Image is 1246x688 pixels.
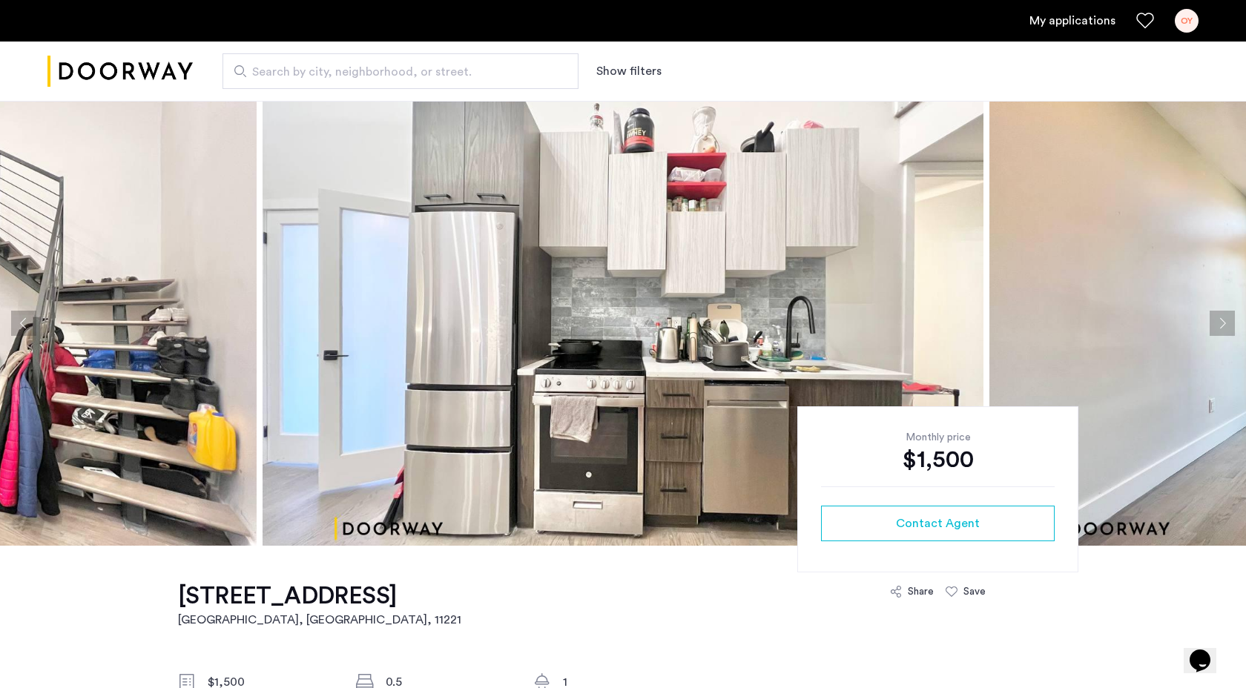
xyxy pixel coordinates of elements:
div: Share [908,584,934,599]
a: Cazamio logo [47,44,193,99]
div: Monthly price [821,430,1055,445]
button: Previous apartment [11,311,36,336]
span: Search by city, neighborhood, or street. [252,63,537,81]
h1: [STREET_ADDRESS] [178,581,461,611]
img: apartment [263,101,983,546]
h2: [GEOGRAPHIC_DATA], [GEOGRAPHIC_DATA] , 11221 [178,611,461,629]
a: [STREET_ADDRESS][GEOGRAPHIC_DATA], [GEOGRAPHIC_DATA], 11221 [178,581,461,629]
button: Next apartment [1210,311,1235,336]
button: button [821,506,1055,541]
a: Favorites [1136,12,1154,30]
img: logo [47,44,193,99]
div: OY [1175,9,1199,33]
a: My application [1029,12,1115,30]
div: $1,500 [821,445,1055,474]
span: Contact Agent [896,515,980,532]
div: Save [963,584,986,599]
input: Apartment Search [222,53,578,89]
button: Show or hide filters [596,62,662,80]
iframe: chat widget [1184,629,1231,673]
